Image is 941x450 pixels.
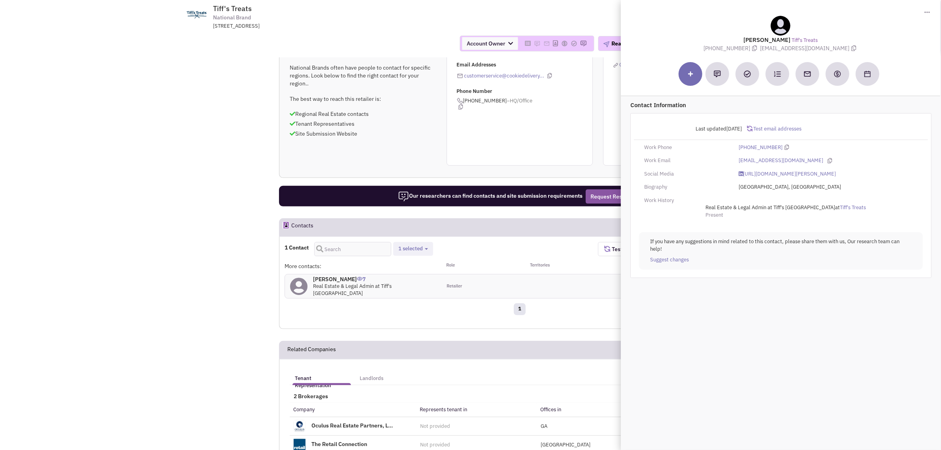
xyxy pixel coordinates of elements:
img: Send an email [803,70,811,78]
a: [URL][DOMAIN_NAME][PERSON_NAME] [739,170,836,178]
img: teammate.png [771,16,790,36]
button: Test Emails [598,242,647,256]
lable: [PERSON_NAME] [743,36,790,43]
span: at [705,204,866,211]
span: [GEOGRAPHIC_DATA] [541,441,590,448]
span: [EMAIL_ADDRESS][DOMAIN_NAME] [760,45,858,52]
div: More contacts: [285,262,441,270]
div: Social Media [639,170,734,178]
img: icon-UserInteraction.png [357,277,362,281]
span: [PHONE_NUMBER] [457,97,592,110]
span: GA [541,423,547,429]
p: If you have any suggestions in mind related to this contact, please share them with us, Our resea... [650,238,912,253]
p: Email Addresses [457,61,592,69]
a: Suggest changes [650,256,689,264]
span: Test Emails [610,246,641,253]
span: Retailer [447,283,462,289]
a: 1 [514,303,526,315]
img: reachlinkicon.png [613,63,618,68]
div: [STREET_ADDRESS] [213,23,420,30]
img: Please add to your accounts [534,40,540,47]
img: Subscribe to a cadence [774,70,781,78]
span: Real Estate & Legal Admin at Tiff's [GEOGRAPHIC_DATA] [313,283,392,297]
div: Work Phone [639,144,734,151]
span: 1 selected [398,245,423,252]
div: Last updated [639,121,747,136]
span: Corporate website [619,61,662,68]
h2: Contacts [291,219,313,236]
span: [GEOGRAPHIC_DATA], [GEOGRAPHIC_DATA] [739,183,841,190]
span: 7 [357,270,366,283]
h4: 1 Contact [285,244,309,251]
div: Territories [520,262,598,270]
span: Test email addresses [752,125,801,132]
div: Work Email [639,157,734,164]
img: icon-email-active-16.png [457,73,463,79]
img: Add a note [714,70,721,78]
p: Phone Number [457,88,592,95]
p: Contact Information [630,101,932,109]
img: icon-phone.png [457,98,463,104]
p: Regional Real Estate contacts [290,110,436,118]
img: Please add to your accounts [571,40,577,47]
h5: Landlords [360,375,383,382]
span: 2 Brokerages [290,393,328,400]
div: Work History [639,197,734,204]
div: Biography [639,183,734,191]
a: Tenant Representation [291,367,353,383]
span: Not provided [420,423,450,429]
span: –HQ/Office [507,97,533,104]
p: National Brands often have people to contact for specific regions. Look below to find the right c... [290,64,436,87]
span: [PHONE_NUMBER] [703,45,760,52]
h2: Related Companies [287,341,336,359]
a: [PHONE_NUMBER] [739,144,783,151]
input: Search [314,242,391,256]
a: Tiff's Treats [792,37,818,44]
div: Role [441,262,520,270]
span: Our researchers can find contacts and site submission requirements [398,192,583,199]
span: Account Owner [462,37,518,50]
img: Please add to your accounts [543,40,550,47]
th: Offices in [537,403,709,417]
a: Tiff's Treats [840,204,866,212]
h4: [PERSON_NAME] [313,276,436,283]
p: The best way to reach this retailer is: [290,95,436,103]
img: Schedule a Meeting [864,71,871,77]
span: Not provided [420,441,450,448]
button: Reach Out [598,36,643,51]
span: National Brand [213,13,251,22]
p: Tenant Representatives [290,120,436,128]
a: Corporate website [613,61,662,68]
img: Please add to your accounts [561,40,568,47]
a: Oculus Real Estate Partners, L... [311,422,393,429]
h5: Tenant Representation [295,375,349,389]
a: Landlords [356,367,387,383]
span: Present [705,212,723,218]
img: plane.png [603,41,609,47]
a: The Retail Connection [311,441,367,448]
a: customerservice@cookiedelivery... [464,72,545,79]
img: Please add to your accounts [580,40,586,47]
img: Add a Task [744,70,751,78]
img: icon-researcher-20.png [398,191,409,202]
span: Real Estate & Legal Admin at Tiff's [GEOGRAPHIC_DATA] [705,204,835,211]
a: [EMAIL_ADDRESS][DOMAIN_NAME] [739,157,824,164]
th: Company [290,403,416,417]
span: [DATE] [726,125,742,132]
span: Tiff's Treats [213,4,252,13]
button: Request Research [586,189,641,204]
button: 1 selected [396,245,430,253]
img: Create a deal [834,70,841,78]
p: Site Submission Website [290,130,436,138]
th: Represents tenant in [416,403,537,417]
